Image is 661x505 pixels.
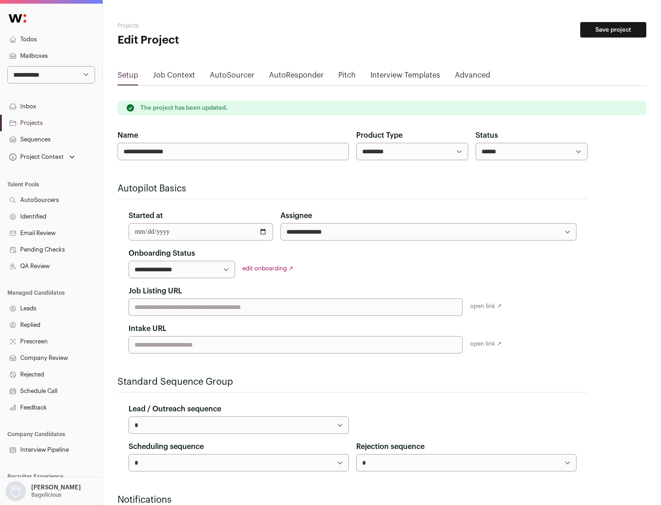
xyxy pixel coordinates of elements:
label: Assignee [280,210,312,221]
p: [PERSON_NAME] [31,484,81,491]
button: Save project [580,22,646,38]
a: Setup [118,70,138,84]
button: Open dropdown [4,481,83,501]
a: AutoResponder [269,70,324,84]
button: Open dropdown [7,151,77,163]
label: Intake URL [129,323,167,334]
label: Name [118,130,138,141]
label: Onboarding Status [129,248,195,259]
img: Wellfound [4,9,31,28]
p: Bagelicious [31,491,62,499]
h2: Autopilot Basics [118,182,588,195]
a: Advanced [455,70,490,84]
label: Started at [129,210,163,221]
img: nopic.png [6,481,26,501]
div: Project Context [7,153,64,161]
p: The project has been updated. [140,104,228,112]
h2: Standard Sequence Group [118,376,588,388]
label: Rejection sequence [356,441,425,452]
a: AutoSourcer [210,70,254,84]
label: Status [476,130,498,141]
a: Job Context [153,70,195,84]
h1: Edit Project [118,33,294,48]
label: Scheduling sequence [129,441,204,452]
a: Interview Templates [370,70,440,84]
a: edit onboarding ↗ [242,265,293,271]
a: Pitch [338,70,356,84]
label: Product Type [356,130,403,141]
label: Job Listing URL [129,286,182,297]
label: Lead / Outreach sequence [129,404,221,415]
h2: Projects [118,22,294,29]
